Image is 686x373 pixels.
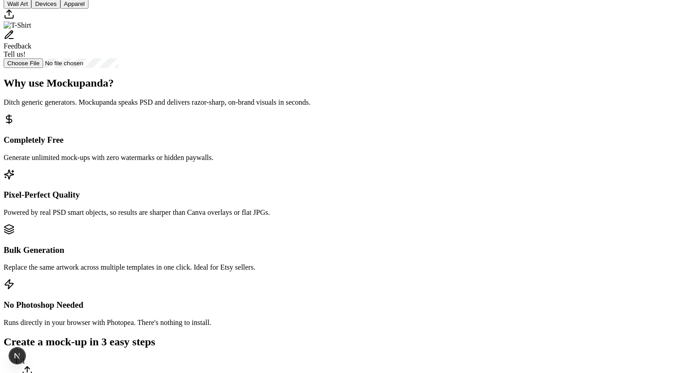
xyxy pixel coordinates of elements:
[4,190,682,200] h3: Pixel-Perfect Quality
[4,135,682,145] h3: Completely Free
[4,77,682,89] h2: Why use Mockupanda?
[4,9,682,21] div: Upload custom PSD template
[4,21,682,29] div: Select template T-Shirt
[4,336,682,348] h2: Create a mock-up in 3 easy steps
[4,154,682,162] p: Generate unlimited mock-ups with zero watermarks or hidden paywalls.
[4,21,31,29] img: T-Shirt
[4,50,682,58] div: Tell us!
[22,357,25,365] span: 1
[4,319,682,327] p: Runs directly in your browser with Photopea. There's nothing to install.
[4,42,682,50] div: Feedback
[4,29,682,58] div: Send feedback
[4,245,682,255] h3: Bulk Generation
[4,263,682,271] p: Replace the same artwork across multiple templates in one click. Ideal for Etsy sellers.
[4,98,682,107] p: Ditch generic generators. Mockupanda speaks PSD and delivers razor-sharp, on-brand visuals in sec...
[4,208,682,217] p: Powered by real PSD smart objects, so results are sharper than Canva overlays or flat JPGs.
[4,300,682,310] h3: No Photoshop Needed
